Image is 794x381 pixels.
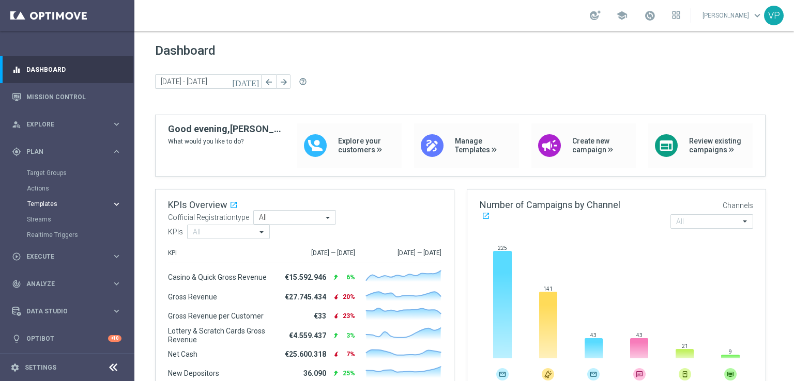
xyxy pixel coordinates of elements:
[11,335,122,343] button: lightbulb Optibot +10
[26,253,112,260] span: Execute
[752,10,763,21] span: keyboard_arrow_down
[11,307,122,315] button: Data Studio keyboard_arrow_right
[108,335,121,342] div: +10
[112,147,121,156] i: keyboard_arrow_right
[12,56,121,83] div: Dashboard
[12,65,21,74] i: equalizer
[27,196,133,212] div: Templates
[27,181,133,196] div: Actions
[26,56,121,83] a: Dashboard
[12,307,112,316] div: Data Studio
[26,308,112,314] span: Data Studio
[26,121,112,128] span: Explore
[764,6,784,25] div: VP
[12,325,121,352] div: Optibot
[11,148,122,156] button: gps_fixed Plan keyboard_arrow_right
[27,184,108,193] a: Actions
[26,83,121,110] a: Mission Control
[27,201,112,207] div: Templates
[27,169,108,177] a: Target Groups
[12,147,21,156] i: gps_fixed
[27,201,101,207] span: Templates
[12,120,112,129] div: Explore
[11,252,122,261] button: play_circle_outline Execute keyboard_arrow_right
[27,215,108,224] a: Streams
[25,364,56,371] a: Settings
[11,120,122,129] button: person_search Explore keyboard_arrow_right
[112,251,121,261] i: keyboard_arrow_right
[27,165,133,181] div: Target Groups
[11,66,122,74] button: equalizer Dashboard
[27,200,122,208] button: Templates keyboard_arrow_right
[26,149,112,155] span: Plan
[616,10,628,21] span: school
[11,280,122,288] button: track_changes Analyze keyboard_arrow_right
[112,119,121,129] i: keyboard_arrow_right
[12,279,21,289] i: track_changes
[12,279,112,289] div: Analyze
[12,252,112,261] div: Execute
[12,147,112,156] div: Plan
[112,306,121,316] i: keyboard_arrow_right
[701,8,764,23] a: [PERSON_NAME]keyboard_arrow_down
[11,93,122,101] button: Mission Control
[112,279,121,289] i: keyboard_arrow_right
[27,227,133,243] div: Realtime Triggers
[10,363,20,372] i: settings
[12,120,21,129] i: person_search
[12,334,21,343] i: lightbulb
[26,281,112,287] span: Analyze
[27,212,133,227] div: Streams
[112,199,121,209] i: keyboard_arrow_right
[26,325,108,352] a: Optibot
[12,252,21,261] i: play_circle_outline
[12,83,121,110] div: Mission Control
[27,231,108,239] a: Realtime Triggers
